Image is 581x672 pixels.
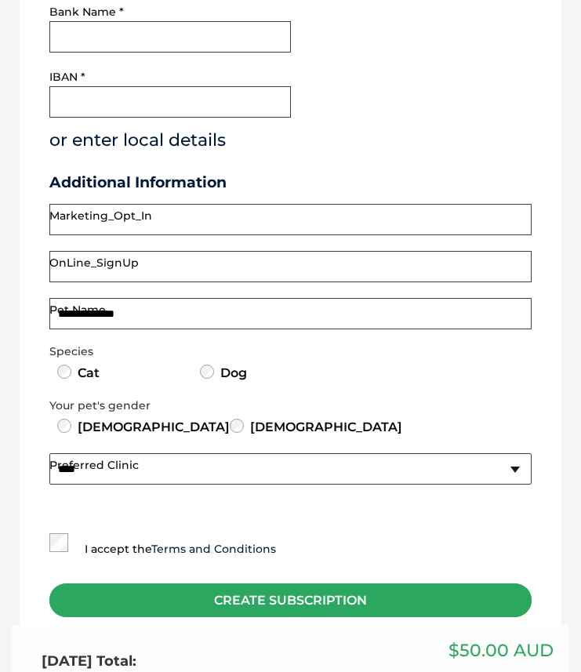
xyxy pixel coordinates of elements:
[49,543,276,560] label: I accept the
[76,363,100,383] label: Cat
[49,6,124,17] label: Bank Name *
[219,363,247,383] label: Dog
[49,399,532,412] legend: Your pet's gender
[42,654,383,670] h2: [DATE] Total:
[43,174,538,192] h3: Additional Information
[151,542,276,556] a: Terms and Conditions
[249,417,402,438] label: [DEMOGRAPHIC_DATA]
[49,71,85,82] label: IBAN *
[49,583,532,617] div: CREATE SUBSCRIPTION
[76,417,230,438] label: [DEMOGRAPHIC_DATA]
[49,129,226,151] a: or enter local details
[49,345,532,358] legend: Species
[49,533,68,552] input: I accept theTerms and Conditions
